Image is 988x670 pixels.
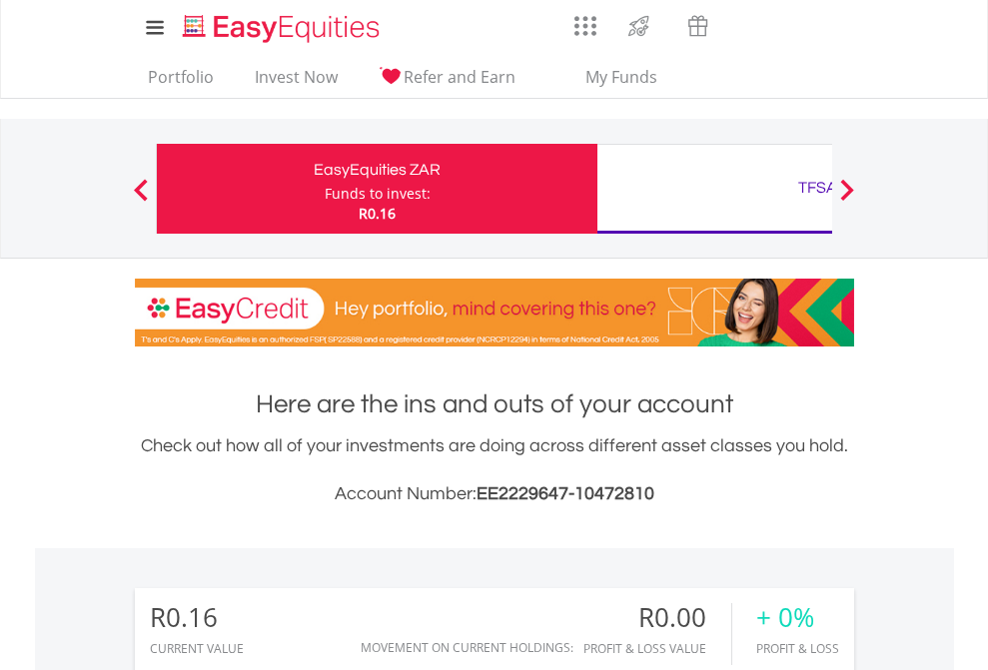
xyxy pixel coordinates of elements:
img: EasyEquities_Logo.png [179,12,388,45]
a: My Profile [829,5,880,49]
div: R0.00 [583,603,731,632]
div: EasyEquities ZAR [169,156,585,184]
a: FAQ's and Support [778,5,829,45]
span: EE2229647-10472810 [477,484,654,503]
a: Home page [175,5,388,45]
div: Funds to invest: [325,184,431,204]
button: Previous [121,189,161,209]
a: Vouchers [668,5,727,42]
button: Next [827,189,867,209]
div: Movement on Current Holdings: [361,641,573,654]
div: Profit & Loss Value [583,642,731,655]
div: R0.16 [150,603,244,632]
div: + 0% [756,603,839,632]
span: R0.16 [359,204,396,223]
img: grid-menu-icon.svg [574,15,596,37]
a: Portfolio [140,67,222,98]
img: thrive-v2.svg [622,10,655,42]
img: EasyCredit Promotion Banner [135,279,854,346]
h1: Here are the ins and outs of your account [135,386,854,422]
img: vouchers-v2.svg [681,10,714,42]
a: Invest Now [247,67,346,98]
span: My Funds [556,64,687,90]
a: Notifications [727,5,778,45]
div: Profit & Loss [756,642,839,655]
h3: Account Number: [135,480,854,508]
div: CURRENT VALUE [150,642,244,655]
a: Refer and Earn [371,67,523,98]
div: Check out how all of your investments are doing across different asset classes you hold. [135,432,854,508]
span: Refer and Earn [404,66,515,88]
a: AppsGrid [561,5,609,37]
